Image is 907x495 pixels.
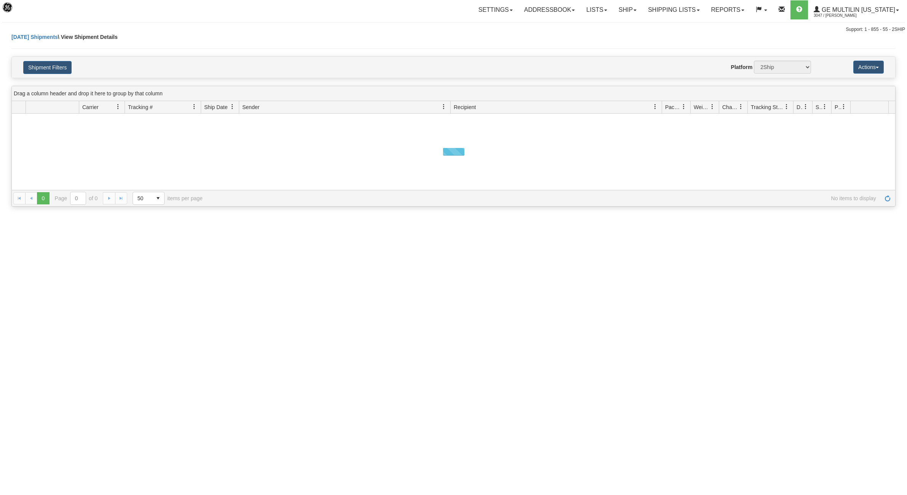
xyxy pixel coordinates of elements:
div: grid grouping header [12,86,895,101]
img: logo3047.jpg [2,2,41,21]
span: Tracking Status [751,103,784,111]
a: Settings [473,0,518,19]
span: Ship Date [204,103,227,111]
span: Charge [722,103,738,111]
span: GE Multilin [US_STATE] [820,6,895,13]
span: Page of 0 [55,192,98,205]
a: Packages filter column settings [677,100,690,113]
span: Tracking # [128,103,153,111]
button: Actions [853,61,884,74]
a: Recipient filter column settings [649,100,662,113]
span: Delivery Status [797,103,803,111]
a: Lists [581,0,613,19]
span: No items to display [213,195,876,201]
span: Shipment Issues [816,103,822,111]
div: Support: 1 - 855 - 55 - 2SHIP [2,26,905,33]
a: Charge filter column settings [734,100,747,113]
span: Sender [242,103,259,111]
a: Shipping lists [642,0,705,19]
span: Carrier [82,103,99,111]
a: Delivery Status filter column settings [799,100,812,113]
a: Addressbook [518,0,581,19]
span: select [152,192,164,204]
a: GE Multilin [US_STATE] 3047 / [PERSON_NAME] [808,0,905,19]
span: Weight [694,103,710,111]
a: Ship [613,0,642,19]
span: 3047 / [PERSON_NAME] [814,12,871,19]
a: Tracking Status filter column settings [780,100,793,113]
span: 50 [138,194,147,202]
span: Packages [665,103,681,111]
span: Pickup Status [835,103,841,111]
span: items per page [133,192,203,205]
span: Page sizes drop down [133,192,165,205]
a: Ship Date filter column settings [226,100,239,113]
span: Recipient [454,103,476,111]
span: \ View Shipment Details [58,34,118,40]
a: Tracking # filter column settings [188,100,201,113]
a: Shipment Issues filter column settings [818,100,831,113]
a: [DATE] Shipments [11,34,58,40]
a: Sender filter column settings [437,100,450,113]
a: Refresh [881,192,894,204]
a: Reports [705,0,750,19]
a: Weight filter column settings [706,100,719,113]
a: Carrier filter column settings [112,100,125,113]
label: Platform [731,63,753,71]
span: Page 0 [37,192,49,204]
a: Pickup Status filter column settings [837,100,850,113]
button: Shipment Filters [23,61,72,74]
